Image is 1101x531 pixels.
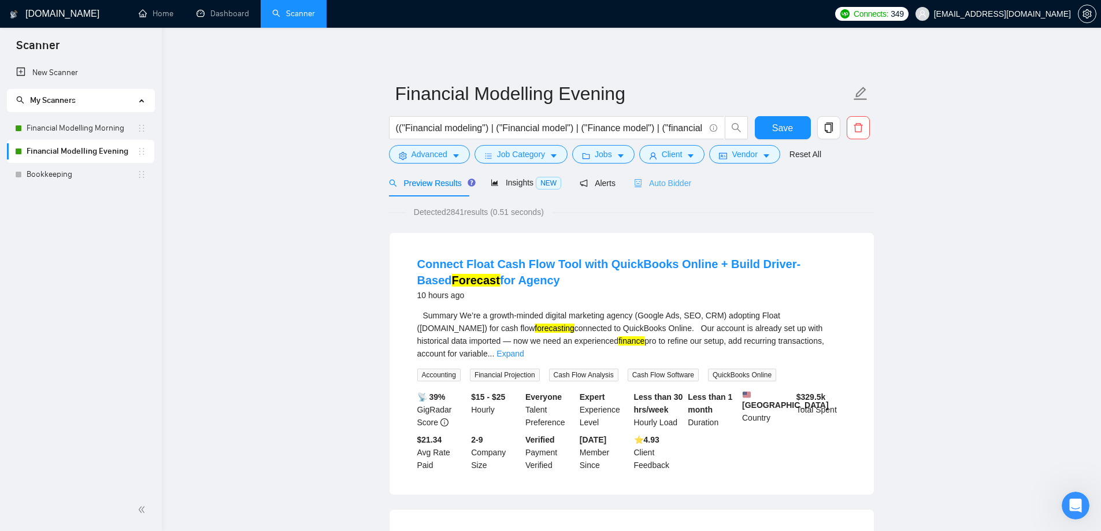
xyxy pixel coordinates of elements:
span: user [918,10,926,18]
a: New Scanner [16,61,145,84]
span: caret-down [550,151,558,160]
div: Country [740,391,794,429]
img: logo [10,5,18,24]
img: 🇺🇸 [743,391,751,399]
b: Verified [525,435,555,444]
a: Expand [496,349,524,358]
div: GigRadar Score [415,391,469,429]
span: from [DOMAIN_NAME] [75,86,157,94]
div: 💬 [24,109,207,131]
p: Active 19h ago [56,14,112,26]
span: caret-down [452,151,460,160]
span: double-left [138,504,149,515]
span: user [649,151,657,160]
div: Member Since [577,433,632,471]
b: $ 329.5k [796,392,826,402]
a: Connect Float Cash Flow Tool with QuickBooks Online + Build Driver-BasedForecastfor Agency [417,258,801,287]
div: Client Feedback [632,433,686,471]
span: Job Category [497,148,545,161]
span: Connects: [854,8,888,20]
li: New Scanner [7,61,154,84]
b: [GEOGRAPHIC_DATA] [742,391,829,410]
b: 📡 39% [417,392,446,402]
span: Client [662,148,683,161]
span: Preview Results [389,179,472,188]
span: Cash Flow Analysis [549,369,618,381]
span: search [16,96,24,104]
button: Home [202,5,224,27]
span: Financial Projection [470,369,540,381]
iframe: Intercom live chat [1062,492,1089,519]
mark: finance [618,336,644,346]
div: Profile image for MariiaMariiafrom [DOMAIN_NAME]Earn Free GigRadar Credits - Just by Sharing Your... [9,66,222,172]
textarea: Message… [10,354,221,374]
div: Hourly [469,391,523,429]
mark: forecasting [535,324,574,333]
span: My Scanners [30,95,76,105]
span: notification [580,179,588,187]
span: holder [137,124,146,133]
button: copy [817,116,840,139]
span: caret-down [687,151,695,160]
a: searchScanner [272,9,315,18]
span: folder [582,151,590,160]
button: search [725,116,748,139]
span: robot [634,179,642,187]
span: Insights [491,178,561,187]
span: delete [847,122,869,133]
button: idcardVendorcaret-down [709,145,780,164]
b: Everyone [525,392,562,402]
span: Save [772,121,793,135]
div: 10 hours ago [417,288,846,302]
li: Financial Modelling Morning [7,117,154,140]
b: Earn Free GigRadar Credits - Just by Sharing Your Story! [24,109,188,130]
span: My Scanners [16,95,76,105]
img: Profile image for Mariia [33,6,51,25]
span: Accounting [417,369,461,381]
span: Detected 2841 results (0.51 seconds) [406,206,552,218]
div: Avg Rate Paid [415,433,469,471]
span: search [389,179,397,187]
input: Search Freelance Jobs... [396,121,705,135]
span: info-circle [440,418,448,426]
b: $15 - $25 [471,392,505,402]
li: Bookkeeping [7,163,154,186]
div: ⠀Summary We’re a growth-minded digital marketing agency (Google Ads, SEO, CRM) adopting Float ([D... [417,309,846,360]
span: info-circle [710,124,717,132]
button: barsJob Categorycaret-down [474,145,568,164]
span: holder [137,170,146,179]
a: Reset All [789,148,821,161]
a: setting [1078,9,1096,18]
button: Emoji picker [18,378,27,388]
span: bars [484,151,492,160]
span: area-chart [491,179,499,187]
li: Financial Modelling Evening [7,140,154,163]
button: settingAdvancedcaret-down [389,145,470,164]
button: delete [847,116,870,139]
b: Expert [580,392,605,402]
div: Talent Preference [523,391,577,429]
a: homeHome [139,9,173,18]
span: Vendor [732,148,757,161]
span: search [725,122,747,133]
span: Jobs [595,148,612,161]
span: NEW [536,177,561,190]
b: Less than 30 hrs/week [634,392,683,414]
span: edit [853,86,868,101]
mark: Forecast [452,274,500,287]
a: Bookkeeping [27,163,137,186]
div: Experience Level [577,391,632,429]
button: folderJobscaret-down [572,145,635,164]
span: caret-down [617,151,625,160]
a: Financial Modelling Morning [27,117,137,140]
button: setting [1078,5,1096,23]
button: Send a message… [198,374,217,392]
span: Auto Bidder [634,179,691,188]
b: $21.34 [417,435,442,444]
button: Save [755,116,811,139]
img: upwork-logo.png [840,9,850,18]
div: Hourly Load [632,391,686,429]
span: 349 [891,8,903,20]
img: Profile image for Mariia [24,81,42,99]
div: Company Size [469,433,523,471]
